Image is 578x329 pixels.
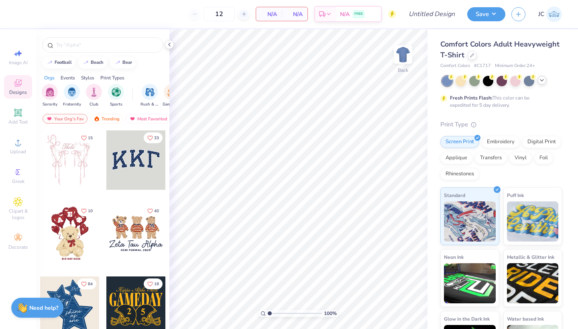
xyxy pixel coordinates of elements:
button: Like [77,278,96,289]
span: Sorority [43,102,57,108]
span: 15 [88,136,93,140]
span: 40 [154,209,159,213]
span: Standard [444,191,465,199]
button: filter button [108,84,124,108]
span: 84 [88,282,93,286]
div: Styles [81,74,94,81]
img: Sports Image [112,87,121,97]
span: # C1717 [474,63,491,69]
div: filter for Game Day [163,84,181,108]
span: Puff Ink [507,191,524,199]
button: Like [77,205,96,216]
button: football [42,57,75,69]
button: filter button [163,84,181,108]
img: Club Image [90,87,98,97]
img: trend_line.gif [114,60,121,65]
div: This color can be expedited for 5 day delivery. [450,94,549,109]
span: Water based Ink [507,315,544,323]
span: Upload [10,148,26,155]
img: Puff Ink [507,201,559,242]
div: Vinyl [509,152,532,164]
div: Trending [90,114,123,124]
div: Digital Print [522,136,561,148]
img: Julia Costello [546,6,562,22]
div: Print Type [440,120,562,129]
span: Greek [12,178,24,185]
span: N/A [287,10,303,18]
img: Rush & Bid Image [145,87,155,97]
button: bear [110,57,136,69]
div: Your Org's Fav [43,114,88,124]
span: 33 [154,136,159,140]
span: Clipart & logos [4,208,32,221]
div: beach [91,60,104,65]
button: Like [144,278,163,289]
span: Image AI [9,59,28,66]
span: Comfort Colors [440,63,470,69]
div: Most Favorited [126,114,171,124]
span: Decorate [8,244,28,250]
img: trend_line.gif [83,60,89,65]
input: – – [204,7,235,21]
button: Like [144,205,163,216]
button: Like [77,132,96,143]
span: Add Text [8,119,28,125]
div: Events [61,74,75,81]
span: Glow in the Dark Ink [444,315,490,323]
div: filter for Sorority [42,84,58,108]
div: filter for Sports [108,84,124,108]
div: Screen Print [440,136,479,148]
span: 18 [154,282,159,286]
div: bear [122,60,132,65]
div: filter for Club [86,84,102,108]
div: Orgs [44,74,55,81]
span: FREE [354,11,363,17]
button: filter button [63,84,81,108]
span: Neon Ink [444,253,464,261]
img: Fraternity Image [67,87,76,97]
img: trending.gif [94,116,100,122]
div: filter for Fraternity [63,84,81,108]
span: Sports [110,102,122,108]
div: Embroidery [482,136,520,148]
img: Neon Ink [444,263,496,303]
span: Designs [9,89,27,95]
span: N/A [340,10,350,18]
input: Untitled Design [402,6,461,22]
span: Club [90,102,98,108]
img: most_fav.gif [46,116,53,122]
div: Foil [534,152,553,164]
span: Metallic & Glitter Ink [507,253,554,261]
a: JC [538,6,562,22]
span: 100 % [324,310,337,317]
span: Rush & Bid [140,102,159,108]
div: Rhinestones [440,168,479,180]
button: filter button [86,84,102,108]
button: filter button [140,84,159,108]
img: Back [395,47,411,63]
div: football [55,60,72,65]
strong: Need help? [29,304,58,312]
img: most_fav.gif [129,116,136,122]
img: Standard [444,201,496,242]
span: JC [538,10,544,19]
img: trend_line.gif [47,60,53,65]
button: Save [467,7,505,21]
strong: Fresh Prints Flash: [450,95,493,101]
input: Try "Alpha" [55,41,158,49]
div: Print Types [100,74,124,81]
img: Metallic & Glitter Ink [507,263,559,303]
div: Transfers [475,152,507,164]
span: Minimum Order: 24 + [495,63,535,69]
div: filter for Rush & Bid [140,84,159,108]
span: Comfort Colors Adult Heavyweight T-Shirt [440,39,560,60]
div: Applique [440,152,472,164]
img: Game Day Image [167,87,177,97]
img: Sorority Image [45,87,55,97]
button: filter button [42,84,58,108]
button: Like [144,132,163,143]
span: 10 [88,209,93,213]
div: Back [398,67,408,74]
span: Game Day [163,102,181,108]
span: N/A [261,10,277,18]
